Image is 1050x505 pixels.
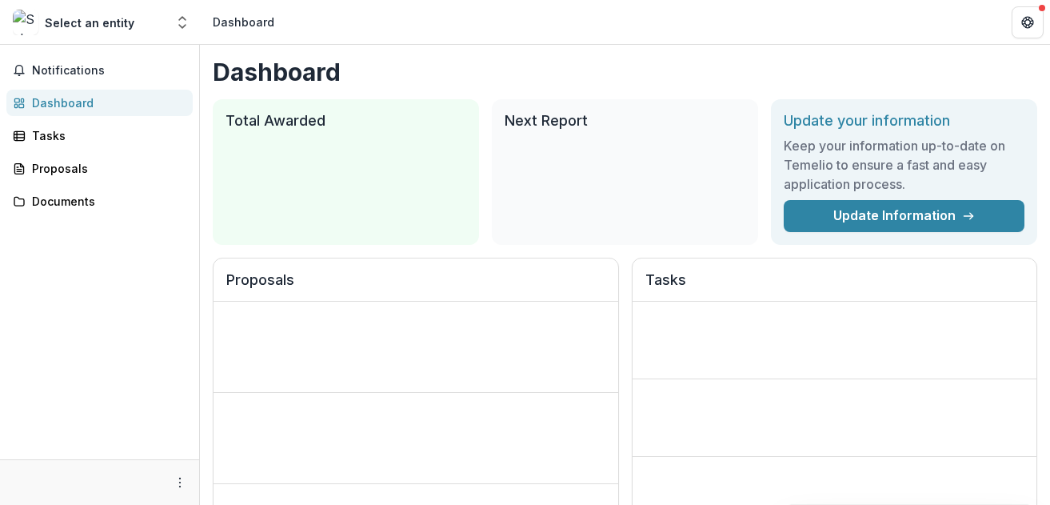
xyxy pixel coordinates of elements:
h2: Proposals [226,271,605,302]
h2: Total Awarded [226,112,466,130]
nav: breadcrumb [206,10,281,34]
button: More [170,473,190,492]
a: Documents [6,188,193,214]
button: Notifications [6,58,193,83]
div: Proposals [32,160,180,177]
div: Dashboard [213,14,274,30]
h2: Update your information [784,112,1024,130]
div: Dashboard [32,94,180,111]
img: Select an entity [13,10,38,35]
span: Notifications [32,64,186,78]
div: Documents [32,193,180,210]
a: Update Information [784,200,1024,232]
h2: Tasks [645,271,1024,302]
a: Tasks [6,122,193,149]
div: Select an entity [45,14,134,31]
h1: Dashboard [213,58,1037,86]
button: Open entity switcher [171,6,194,38]
button: Get Help [1012,6,1044,38]
h3: Keep your information up-to-date on Temelio to ensure a fast and easy application process. [784,136,1024,194]
a: Dashboard [6,90,193,116]
h2: Next Report [505,112,745,130]
div: Tasks [32,127,180,144]
a: Proposals [6,155,193,182]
